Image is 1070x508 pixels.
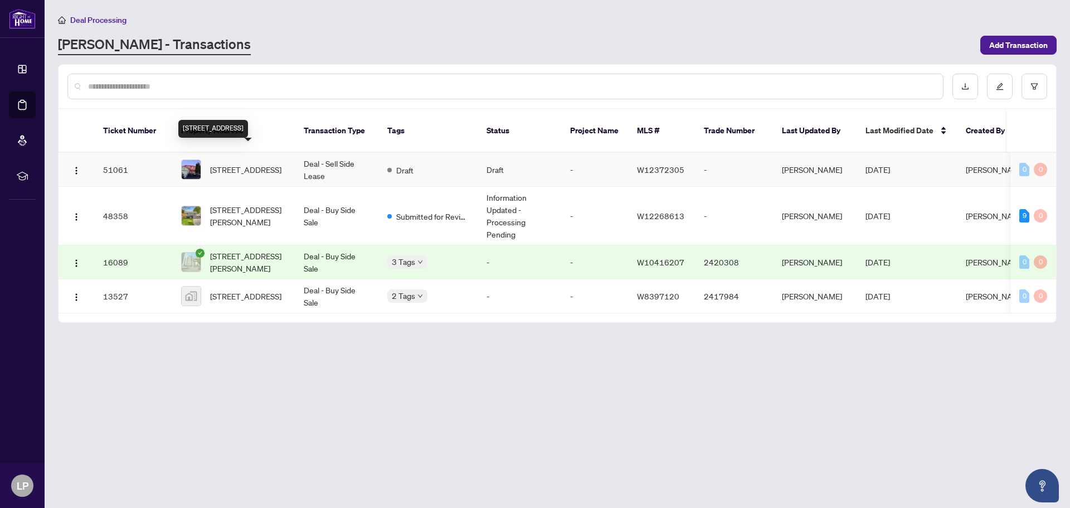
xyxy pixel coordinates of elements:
[628,109,695,153] th: MLS #
[987,74,1013,99] button: edit
[561,245,628,279] td: -
[67,253,85,271] button: Logo
[182,206,201,225] img: thumbnail-img
[478,245,561,279] td: -
[966,211,1026,221] span: [PERSON_NAME]
[773,153,857,187] td: [PERSON_NAME]
[478,187,561,245] td: Information Updated - Processing Pending
[961,83,969,90] span: download
[94,279,172,313] td: 13527
[966,291,1026,301] span: [PERSON_NAME]
[695,279,773,313] td: 2417984
[561,279,628,313] td: -
[478,153,561,187] td: Draft
[72,259,81,268] img: Logo
[695,153,773,187] td: -
[773,279,857,313] td: [PERSON_NAME]
[637,165,684,175] span: W12372305
[637,291,679,301] span: W8397120
[1034,209,1047,222] div: 0
[996,83,1004,90] span: edit
[396,210,469,222] span: Submitted for Review
[478,279,561,313] td: -
[773,245,857,279] td: [PERSON_NAME]
[378,109,478,153] th: Tags
[1022,74,1047,99] button: filter
[1025,469,1059,502] button: Open asap
[94,245,172,279] td: 16089
[637,257,684,267] span: W10416207
[695,109,773,153] th: Trade Number
[957,109,1024,153] th: Created By
[773,187,857,245] td: [PERSON_NAME]
[196,249,205,258] span: check-circle
[1019,163,1029,176] div: 0
[1034,255,1047,269] div: 0
[17,478,28,494] span: LP
[865,257,890,267] span: [DATE]
[417,293,423,299] span: down
[392,255,415,268] span: 3 Tags
[695,245,773,279] td: 2420308
[1019,255,1029,269] div: 0
[182,287,201,306] img: thumbnail-img
[178,120,248,138] div: [STREET_ADDRESS]
[1019,289,1029,303] div: 0
[67,207,85,225] button: Logo
[561,109,628,153] th: Project Name
[396,164,414,176] span: Draft
[561,153,628,187] td: -
[182,160,201,179] img: thumbnail-img
[94,187,172,245] td: 48358
[478,109,561,153] th: Status
[295,153,378,187] td: Deal - Sell Side Lease
[392,289,415,302] span: 2 Tags
[295,279,378,313] td: Deal - Buy Side Sale
[9,8,36,29] img: logo
[94,153,172,187] td: 51061
[1019,209,1029,222] div: 9
[58,16,66,24] span: home
[1034,163,1047,176] div: 0
[67,287,85,305] button: Logo
[989,36,1048,54] span: Add Transaction
[172,109,295,153] th: Property Address
[295,109,378,153] th: Transaction Type
[72,212,81,221] img: Logo
[70,15,127,25] span: Deal Processing
[58,35,251,55] a: [PERSON_NAME] - Transactions
[295,187,378,245] td: Deal - Buy Side Sale
[1034,289,1047,303] div: 0
[966,257,1026,267] span: [PERSON_NAME]
[182,253,201,272] img: thumbnail-img
[857,109,957,153] th: Last Modified Date
[210,250,286,274] span: [STREET_ADDRESS][PERSON_NAME]
[94,109,172,153] th: Ticket Number
[865,165,890,175] span: [DATE]
[865,291,890,301] span: [DATE]
[295,245,378,279] td: Deal - Buy Side Sale
[210,204,286,228] span: [STREET_ADDRESS][PERSON_NAME]
[980,36,1057,55] button: Add Transaction
[637,211,684,221] span: W12268613
[865,211,890,221] span: [DATE]
[210,163,281,176] span: [STREET_ADDRESS]
[695,187,773,245] td: -
[1030,83,1038,90] span: filter
[865,124,933,137] span: Last Modified Date
[952,74,978,99] button: download
[561,187,628,245] td: -
[966,165,1026,175] span: [PERSON_NAME]
[67,161,85,178] button: Logo
[417,259,423,265] span: down
[72,293,81,302] img: Logo
[72,166,81,175] img: Logo
[773,109,857,153] th: Last Updated By
[210,290,281,302] span: [STREET_ADDRESS]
